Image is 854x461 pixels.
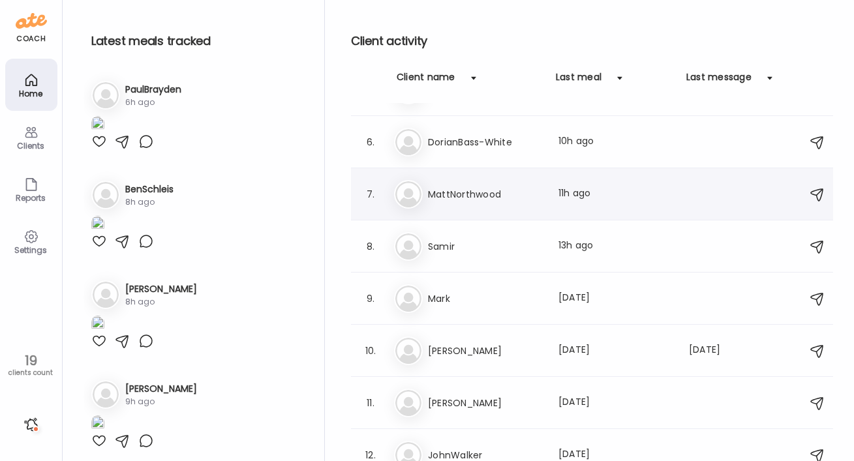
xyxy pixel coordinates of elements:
[8,89,55,98] div: Home
[125,183,174,196] h3: BenSchleis
[558,134,673,150] div: 10h ago
[16,10,47,31] img: ate
[428,395,543,411] h3: [PERSON_NAME]
[363,395,378,411] div: 11.
[556,70,602,91] div: Last meal
[125,382,197,396] h3: [PERSON_NAME]
[125,282,197,296] h3: [PERSON_NAME]
[363,239,378,254] div: 8.
[558,343,673,359] div: [DATE]
[558,186,673,202] div: 11h ago
[351,31,833,51] h2: Client activity
[558,395,673,411] div: [DATE]
[93,282,119,308] img: bg-avatar-default.svg
[395,181,421,207] img: bg-avatar-default.svg
[689,343,740,359] div: [DATE]
[428,291,543,306] h3: Mark
[558,239,673,254] div: 13h ago
[428,343,543,359] h3: [PERSON_NAME]
[8,141,55,150] div: Clients
[428,239,543,254] h3: Samir
[397,70,455,91] div: Client name
[395,286,421,312] img: bg-avatar-default.svg
[91,415,104,433] img: images%2FDymDbWZjWyQUJZwdJ9hac6UQAPa2%2FkMDWAy7bQeLeAuSAEcQp%2FrlS5j7M7TPRw6YbuWijo_1080
[91,31,303,51] h2: Latest meals tracked
[93,82,119,108] img: bg-avatar-default.svg
[363,291,378,306] div: 9.
[125,97,181,108] div: 6h ago
[686,70,752,91] div: Last message
[125,83,181,97] h3: PaulBrayden
[395,233,421,260] img: bg-avatar-default.svg
[16,33,46,44] div: coach
[8,194,55,202] div: Reports
[428,186,543,202] h3: MattNorthwood
[125,396,197,408] div: 9h ago
[395,129,421,155] img: bg-avatar-default.svg
[5,368,57,378] div: clients count
[5,353,57,368] div: 19
[428,134,543,150] h3: DorianBass-White
[363,186,378,202] div: 7.
[91,316,104,333] img: images%2FOfBjzjfspAavINqvgDx3IWQ3HuJ3%2FkHtvYO14ai5dzHyWE9Di%2FYJyAnMlwUvh0IE72zrM2_1080
[8,246,55,254] div: Settings
[125,296,197,308] div: 8h ago
[558,291,673,306] div: [DATE]
[395,338,421,364] img: bg-avatar-default.svg
[91,116,104,134] img: images%2FV1qzwTS9N1SvZbp3wSgTYDvEwJF3%2FyUA0OvKxvcMU6H07SvhP%2Fb7Yv4HXTvPFOAkbi53kd_1080
[91,216,104,233] img: images%2FhDiH7uzTehUNfOtRyU4twgFCaM53%2FQmI2ispzNmvm8R7FooVX%2FEspH3ROC9NPY5TLV6EkB_1080
[125,196,174,208] div: 8h ago
[93,182,119,208] img: bg-avatar-default.svg
[93,381,119,408] img: bg-avatar-default.svg
[395,390,421,416] img: bg-avatar-default.svg
[363,134,378,150] div: 6.
[363,343,378,359] div: 10.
